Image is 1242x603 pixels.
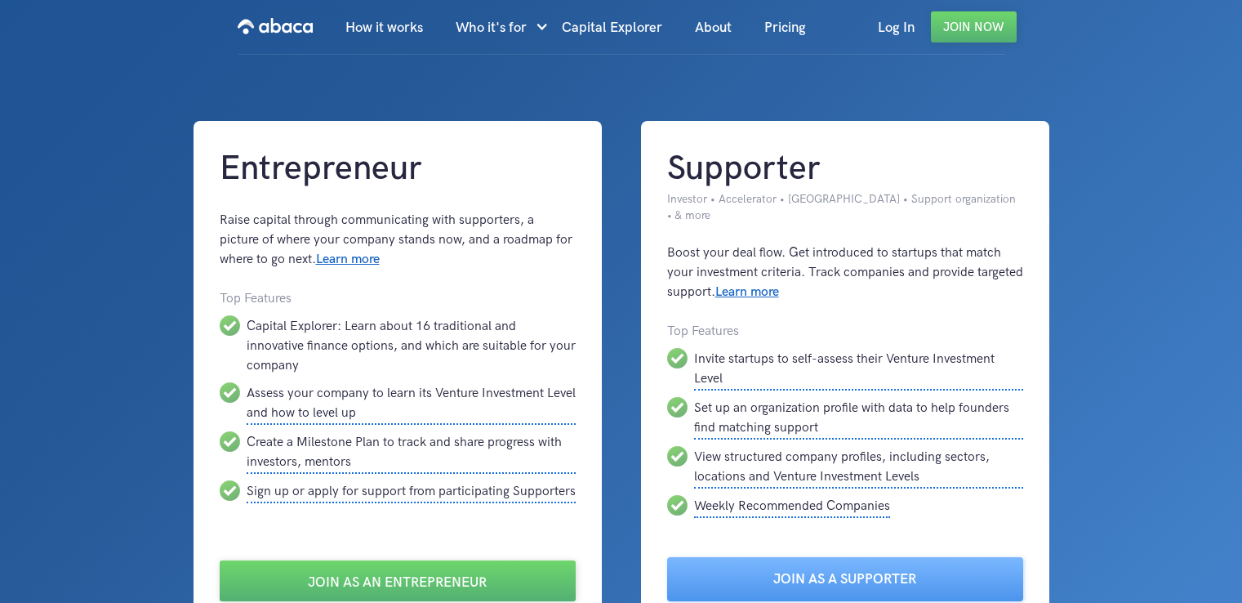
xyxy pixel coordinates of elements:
[220,561,576,601] a: Join as an Entrepreneur
[694,495,890,518] div: Weekly Recommended Companies
[715,284,779,300] a: Learn more
[247,382,576,425] div: Assess your company to learn its Venture Investment Level and how to level up
[220,211,576,270] div: Raise capital through communicating with supporters, a picture of where your company stands now, ...
[220,147,576,191] h1: Entrepreneur
[238,13,313,39] img: Abaca logo
[694,397,1023,440] div: Set up an organization profile with data to help founders find matching support
[694,446,1023,489] div: View structured company profiles, including sectors, locations and Venture Investment Levels
[667,191,1023,224] div: Investor • Accelerator • [GEOGRAPHIC_DATA] • Support organization • & more
[247,480,576,503] div: Sign up or apply for support from participating Supporters
[931,11,1017,42] a: Join Now
[667,557,1023,601] a: Join as a Supporter
[220,289,576,309] div: Top Features
[667,243,1023,302] div: Boost your deal flow. Get introduced to startups that match your investment criteria. Track compa...
[316,252,380,267] a: Learn more
[667,147,1023,191] h1: Supporter
[667,322,1023,342] div: Top Features
[247,315,576,376] div: Capital Explorer: Learn about 16 traditional and innovative finance options, and which are suitab...
[694,348,1023,391] div: Invite startups to self-assess their Venture Investment Level
[247,431,576,474] div: Create a Milestone Plan to track and share progress with investors, mentors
